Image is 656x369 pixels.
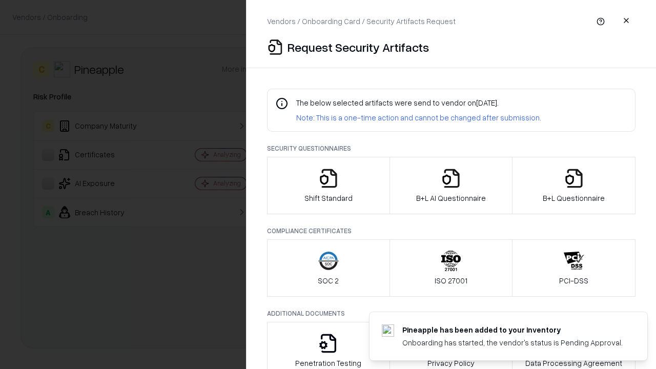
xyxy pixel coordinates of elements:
button: Shift Standard [267,157,390,214]
p: The below selected artifacts were send to vendor on [DATE] . [296,97,541,108]
p: B+L AI Questionnaire [416,193,486,203]
p: Penetration Testing [295,358,361,368]
img: pineappleenergy.com [382,324,394,337]
p: PCI-DSS [559,275,588,286]
button: PCI-DSS [512,239,635,297]
p: Security Questionnaires [267,144,635,153]
div: Onboarding has started, the vendor's status is Pending Approval. [402,337,623,348]
button: B+L AI Questionnaire [389,157,513,214]
p: SOC 2 [318,275,339,286]
p: Compliance Certificates [267,227,635,235]
p: ISO 27001 [435,275,467,286]
p: Shift Standard [304,193,353,203]
div: Pineapple has been added to your inventory [402,324,623,335]
p: Additional Documents [267,309,635,318]
p: Request Security Artifacts [288,39,429,55]
p: Privacy Policy [427,358,475,368]
button: ISO 27001 [389,239,513,297]
button: SOC 2 [267,239,390,297]
p: Data Processing Agreement [525,358,622,368]
p: B+L Questionnaire [543,193,605,203]
p: Vendors / Onboarding Card / Security Artifacts Request [267,16,456,27]
p: Note: This is a one-time action and cannot be changed after submission. [296,112,541,123]
button: B+L Questionnaire [512,157,635,214]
